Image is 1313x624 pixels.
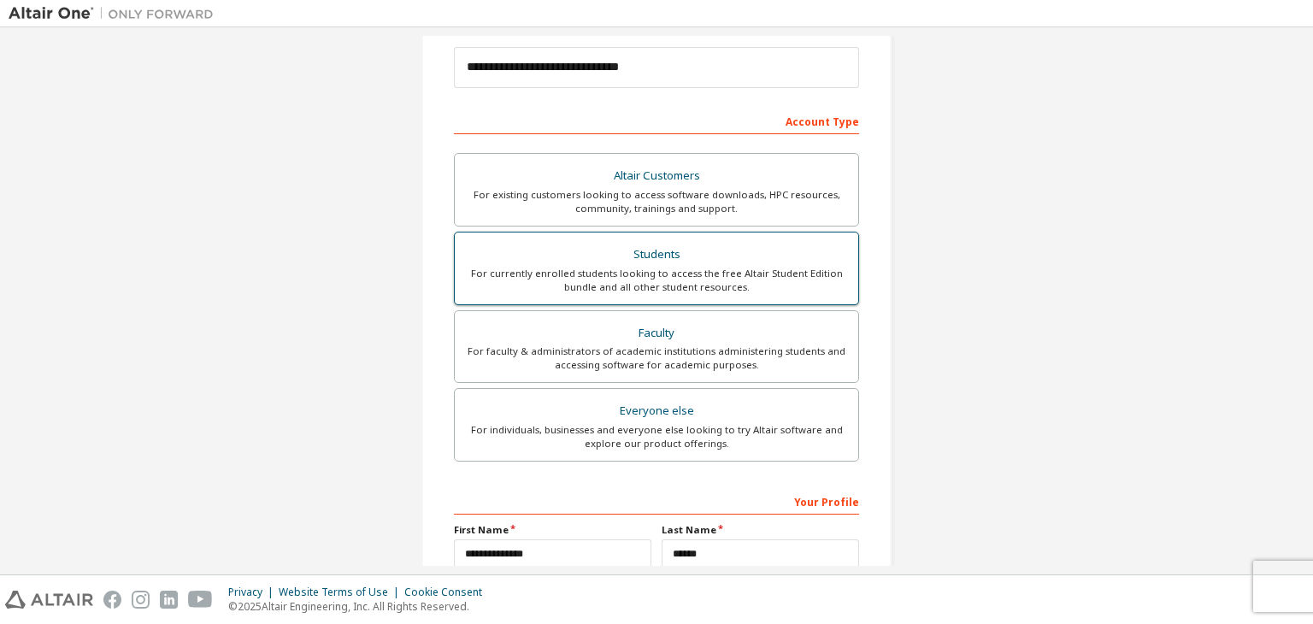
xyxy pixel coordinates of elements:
[279,586,404,599] div: Website Terms of Use
[465,267,848,294] div: For currently enrolled students looking to access the free Altair Student Edition bundle and all ...
[465,243,848,267] div: Students
[160,591,178,609] img: linkedin.svg
[404,586,492,599] div: Cookie Consent
[228,586,279,599] div: Privacy
[465,399,848,423] div: Everyone else
[465,344,848,372] div: For faculty & administrators of academic institutions administering students and accessing softwa...
[132,591,150,609] img: instagram.svg
[465,188,848,215] div: For existing customers looking to access software downloads, HPC resources, community, trainings ...
[454,107,859,134] div: Account Type
[454,523,651,537] label: First Name
[5,591,93,609] img: altair_logo.svg
[188,591,213,609] img: youtube.svg
[465,321,848,345] div: Faculty
[662,523,859,537] label: Last Name
[465,423,848,450] div: For individuals, businesses and everyone else looking to try Altair software and explore our prod...
[465,164,848,188] div: Altair Customers
[454,487,859,515] div: Your Profile
[103,591,121,609] img: facebook.svg
[9,5,222,22] img: Altair One
[228,599,492,614] p: © 2025 Altair Engineering, Inc. All Rights Reserved.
